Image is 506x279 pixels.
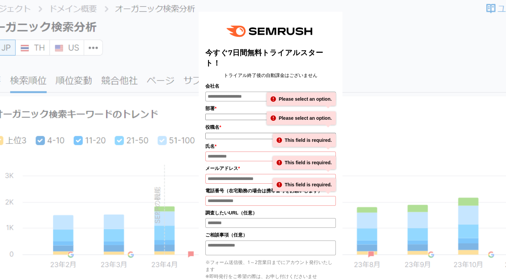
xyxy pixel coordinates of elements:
label: 部署 [205,105,336,112]
label: 電話番号（在宅勤務の場合は携帯番号をお願いします） [205,187,336,194]
div: This field is required. [273,133,336,147]
label: ご相談事項（任意） [205,231,336,239]
div: This field is required. [273,156,336,169]
label: 氏名 [205,143,336,150]
label: 調査したいURL（任意） [205,209,336,216]
div: Please select an option. [267,92,336,106]
label: メールアドレス [205,165,336,172]
div: Please select an option. [267,111,336,125]
title: 今すぐ7日間無料トライアルスタート！ [205,48,336,68]
center: トライアル終了後の自動課金はございません [205,72,336,79]
img: e6a379fe-ca9f-484e-8561-e79cf3a04b3f.png [222,18,319,44]
label: 役職名 [205,123,336,131]
div: This field is required. [273,178,336,191]
label: 会社名 [205,82,336,90]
